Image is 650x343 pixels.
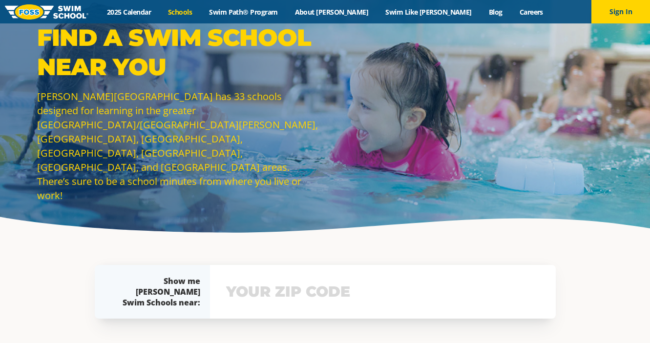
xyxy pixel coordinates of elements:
[286,7,377,17] a: About [PERSON_NAME]
[480,7,511,17] a: Blog
[37,23,320,81] p: Find a Swim School Near You
[5,4,88,20] img: FOSS Swim School Logo
[37,89,320,202] p: [PERSON_NAME][GEOGRAPHIC_DATA] has 33 schools designed for learning in the greater [GEOGRAPHIC_DA...
[377,7,481,17] a: Swim Like [PERSON_NAME]
[99,7,160,17] a: 2025 Calendar
[160,7,201,17] a: Schools
[224,278,542,306] input: YOUR ZIP CODE
[201,7,286,17] a: Swim Path® Program
[511,7,551,17] a: Careers
[114,276,200,308] div: Show me [PERSON_NAME] Swim Schools near:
